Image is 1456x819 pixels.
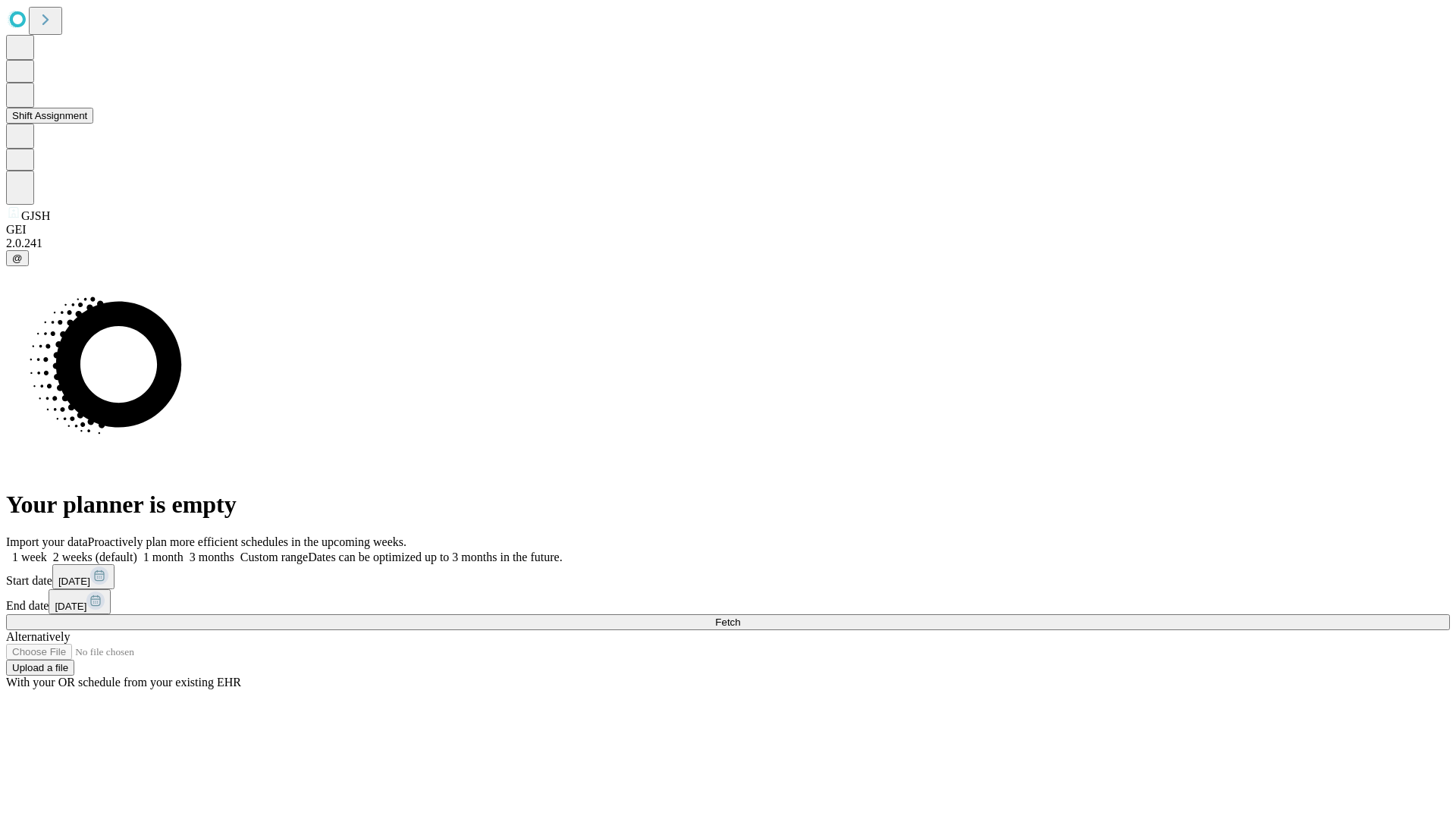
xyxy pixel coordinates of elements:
[49,589,111,614] button: [DATE]
[6,223,1450,237] div: GEI
[6,676,241,689] span: With your OR schedule from your existing EHR
[12,253,23,264] span: @
[58,576,90,587] span: [DATE]
[6,589,1450,614] div: End date
[52,564,115,589] button: [DATE]
[55,601,86,612] span: [DATE]
[308,551,562,563] span: Dates can be optimized up to 3 months in the future.
[6,630,70,643] span: Alternatively
[6,237,1450,250] div: 2.0.241
[6,660,74,676] button: Upload a file
[6,108,93,124] button: Shift Assignment
[21,209,50,222] span: GJSH
[12,551,47,563] span: 1 week
[6,535,88,548] span: Import your data
[6,564,1450,589] div: Start date
[240,551,308,563] span: Custom range
[6,250,29,266] button: @
[715,617,740,628] span: Fetch
[190,551,234,563] span: 3 months
[6,614,1450,630] button: Fetch
[53,551,137,563] span: 2 weeks (default)
[6,491,1450,519] h1: Your planner is empty
[88,535,406,548] span: Proactively plan more efficient schedules in the upcoming weeks.
[143,551,184,563] span: 1 month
